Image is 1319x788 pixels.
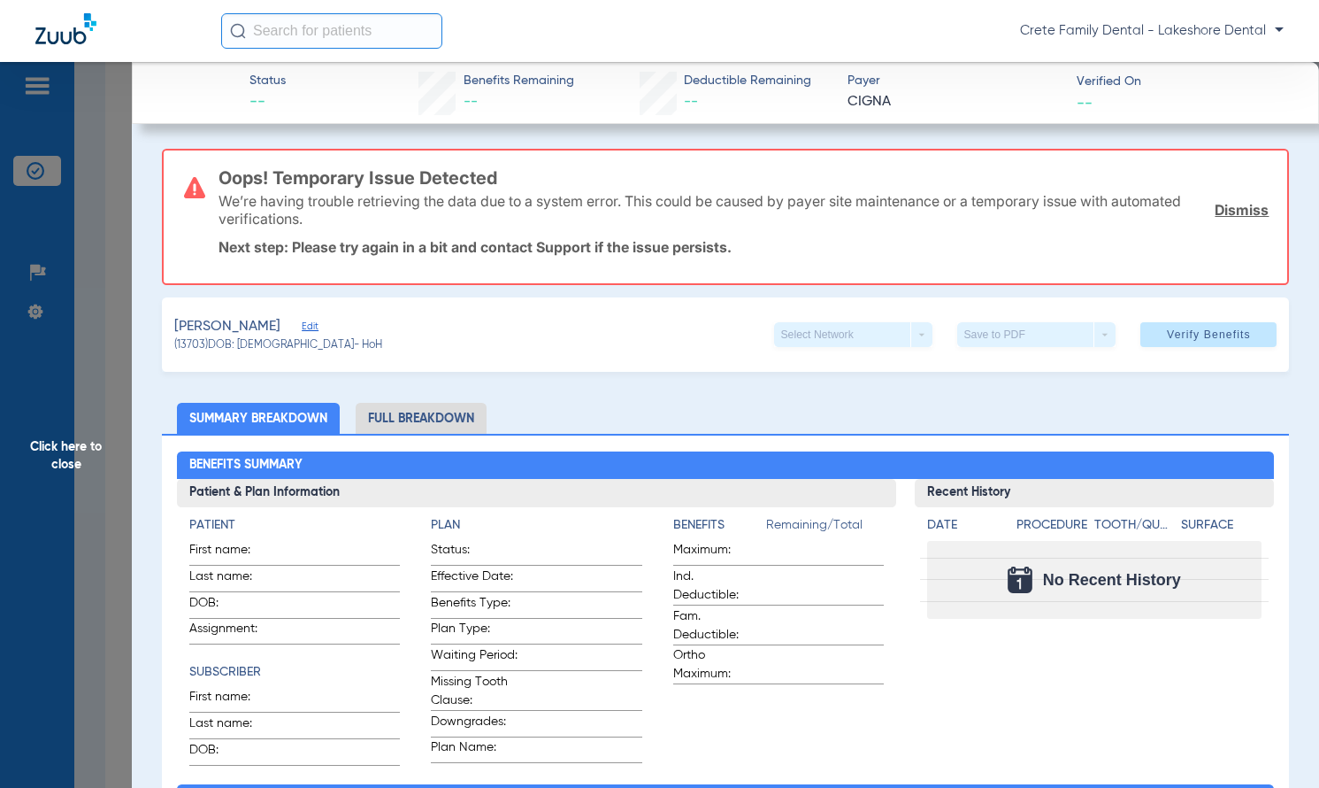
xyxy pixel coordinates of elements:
span: Assignment: [189,620,276,644]
span: Effective Date: [431,568,518,591]
h4: Surface [1181,516,1261,535]
span: Missing Tooth Clause: [431,673,518,710]
h4: Plan [431,516,641,535]
span: First name: [189,541,276,565]
span: Plan Name: [431,738,518,762]
span: Verified On [1077,73,1290,91]
app-breakdown-title: Tooth/Quad [1094,516,1175,541]
span: Ortho Maximum: [673,646,760,684]
span: DOB: [189,594,276,618]
span: -- [684,95,698,109]
h4: Subscriber [189,663,400,682]
app-breakdown-title: Benefits [673,516,766,541]
app-breakdown-title: Procedure [1016,516,1088,541]
span: -- [249,91,286,113]
span: Deductible Remaining [684,72,811,90]
span: Verify Benefits [1167,328,1251,342]
span: Benefits Remaining [464,72,574,90]
iframe: Chat Widget [1231,703,1319,788]
p: Next step: Please try again in a bit and contact Support if the issue persists. [219,238,1269,256]
img: Calendar [1008,567,1032,593]
a: Dismiss [1215,201,1269,219]
img: Search Icon [230,23,246,39]
span: Last name: [189,715,276,738]
span: Remaining/Total [766,516,884,541]
h4: Date [927,516,1001,535]
h3: Patient & Plan Information [177,479,896,507]
span: [PERSON_NAME] [174,316,280,338]
span: Plan Type: [431,620,518,644]
span: -- [464,95,478,109]
span: No Recent History [1043,571,1181,589]
span: Ind. Deductible: [673,568,760,605]
span: Edit [302,321,318,337]
span: -- [1077,93,1093,112]
li: Summary Breakdown [177,403,340,434]
h4: Procedure [1016,516,1088,535]
li: Full Breakdown [356,403,487,434]
h3: Oops! Temporary Issue Detected [219,169,1269,187]
img: error-icon [184,177,205,198]
p: We’re having trouble retrieving the data due to a system error. This could be caused by payer sit... [219,192,1203,228]
h4: Patient [189,516,400,535]
span: DOB: [189,741,276,765]
h2: Benefits Summary [177,452,1274,480]
span: Status: [431,541,518,565]
span: (13703) DOB: [DEMOGRAPHIC_DATA] - HoH [174,338,382,354]
h4: Tooth/Quad [1094,516,1175,535]
h3: Recent History [915,479,1274,507]
span: Status [249,72,286,90]
button: Verify Benefits [1140,322,1277,347]
span: CIGNA [847,91,1061,113]
span: Last name: [189,568,276,591]
h4: Benefits [673,516,766,535]
span: Waiting Period: [431,646,518,670]
span: Payer [847,72,1061,90]
app-breakdown-title: Surface [1181,516,1261,541]
span: Maximum: [673,541,760,565]
span: Fam. Deductible: [673,607,760,645]
span: Benefits Type: [431,594,518,618]
img: Zuub Logo [35,13,96,44]
input: Search for patients [221,13,442,49]
span: Crete Family Dental - Lakeshore Dental [1020,22,1284,40]
app-breakdown-title: Date [927,516,1001,541]
span: Downgrades: [431,713,518,737]
span: First name: [189,688,276,712]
